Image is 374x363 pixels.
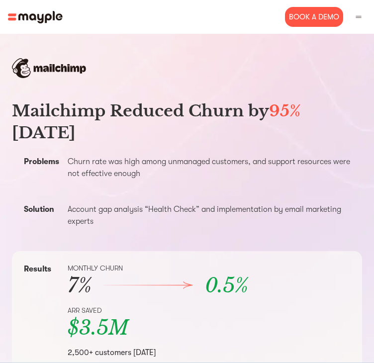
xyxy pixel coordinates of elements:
div: 7% [68,273,294,297]
img: mayple-logo [8,11,63,23]
p: Solution [24,203,64,215]
p: ARR Saved [68,305,294,316]
img: right arrow [103,281,193,289]
div: Book A Demo [285,7,343,27]
p: Problems [24,156,64,168]
img: mailchimp-logo [12,58,86,78]
p: Monthly churn [68,263,294,273]
div: 0.5% [205,273,294,297]
p: Churn rate was high among unmanaged customers, and support resources were not effective enough [68,156,362,180]
div: $3.5M [68,316,294,340]
div: 2,500+ customers [DATE] [68,348,294,358]
h3: Mailchimp Reduced Churn by [DATE] [12,100,362,144]
p: Results [24,263,64,275]
span: 95% [269,101,301,121]
img: hamburger-button [354,12,363,21]
p: Account gap analysis “Health Check” and implementation by email marketing experts [68,203,362,227]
